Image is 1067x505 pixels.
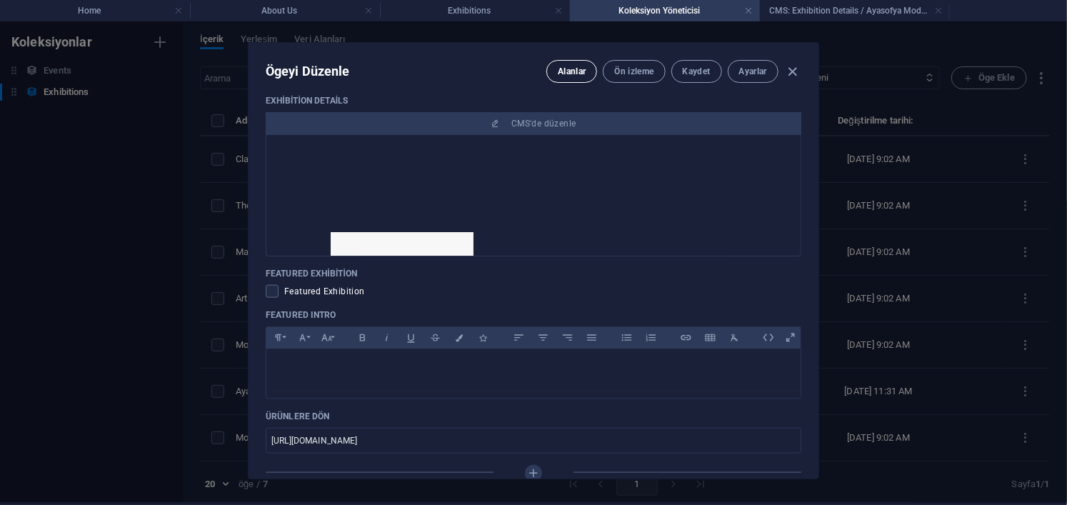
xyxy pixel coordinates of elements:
span: Ön izleme [614,66,653,77]
button: Align Left [507,329,530,347]
button: Icons [472,329,495,347]
div: Bir web sitesine bağlanırken tam bir URL kullanmak gereklidir, örneğin: "https://www.example.com"... [266,428,801,454]
p: Featured Exhibition [266,268,801,279]
button: Align Center [531,329,554,347]
span: Alanlar [558,66,586,77]
p: Featured Intro [266,309,801,321]
h2: Ögeyi Düzenle [266,63,350,80]
h4: Koleksiyon Yöneticisi [570,3,760,19]
button: Ön izleme [603,60,665,83]
p: Exhibition Details [266,95,801,106]
button: Font Family [291,329,314,347]
button: Paragraph Format [266,329,289,347]
i: HTML'yi düzenle [757,326,779,349]
h4: Exhibitions [380,3,570,19]
button: CMS'de düzenle [266,112,801,135]
button: Align Right [556,329,578,347]
button: Underline (Ctrl+U) [399,329,422,347]
button: Clear Formatting [723,329,746,347]
button: Colors [448,329,471,347]
span: Ayarlar [739,66,767,77]
h4: About Us [190,3,380,19]
span: CMS'de düzenle [511,118,576,129]
button: Strikethrough [424,329,446,347]
button: Font Size [315,329,338,347]
button: Kaydet [671,60,722,83]
button: Unordered List [615,329,638,347]
button: Bold (Ctrl+B) [351,329,374,347]
span: Featured Exhibition [284,286,365,297]
button: Insert Table [698,329,721,347]
button: Align Justify [580,329,603,347]
button: Alan Ekle [525,465,542,482]
i: Kaplama olarak aç [779,326,801,349]
span: Kaydet [683,66,711,77]
h4: CMS: Exhibition Details / Ayasofya Modeli [760,3,950,19]
button: Alanlar [546,60,597,83]
button: Insert Link [674,329,697,347]
button: Ordered List [639,329,662,347]
button: Ayarlar [728,60,778,83]
p: Ürünlere Dön [266,411,801,422]
button: Italic (Ctrl+I) [375,329,398,347]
